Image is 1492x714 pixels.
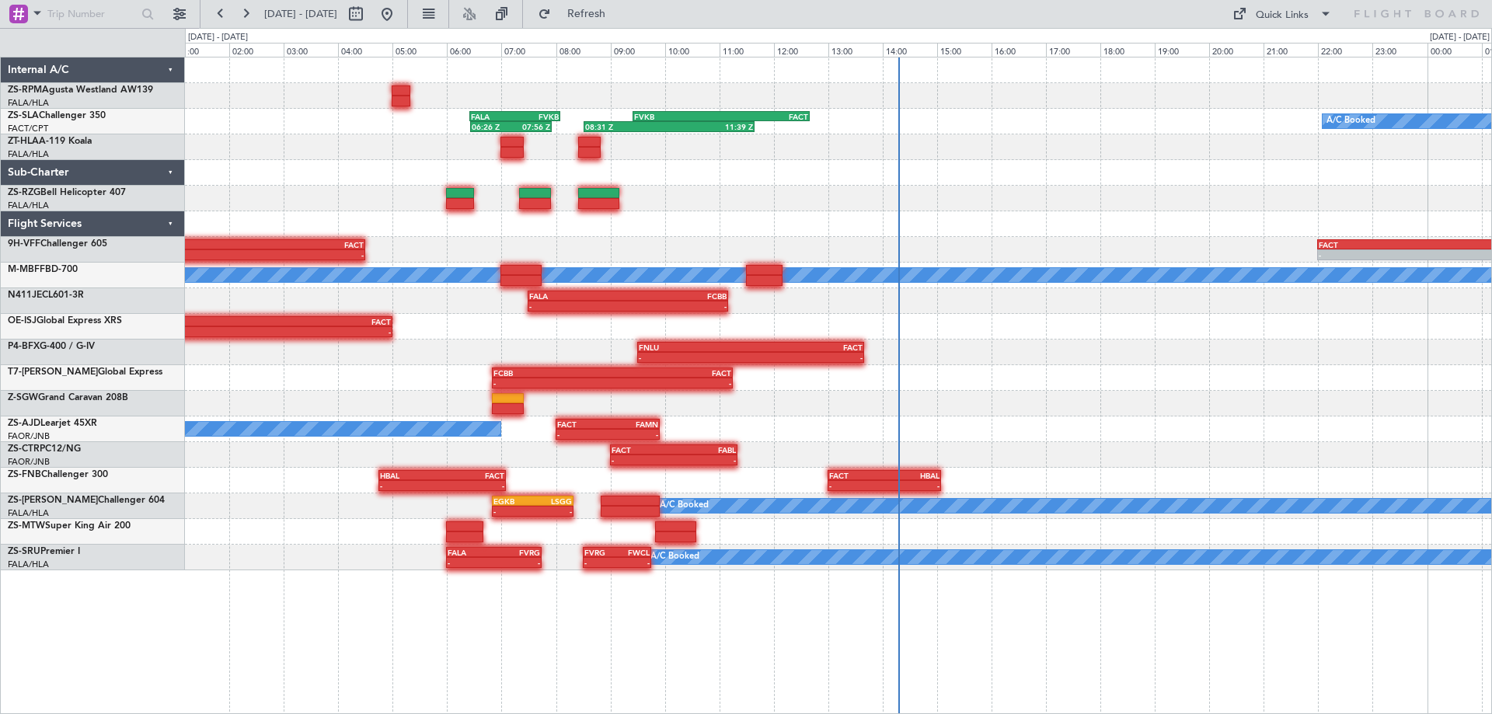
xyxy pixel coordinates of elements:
div: - [584,558,617,567]
div: FACT [88,317,390,326]
a: FALA/HLA [8,97,49,109]
div: - [494,558,541,567]
div: FACT [1319,240,1485,249]
a: T7-[PERSON_NAME]Global Express [8,367,162,377]
a: Z-SGWGrand Caravan 208B [8,393,128,402]
div: - [529,301,628,311]
div: 22:00 [1318,43,1372,57]
a: FAOR/JNB [8,430,50,442]
span: ZS-CTR [8,444,40,454]
div: A/C Booked [660,494,709,517]
div: FACT [751,343,863,352]
a: OE-ISJGlobal Express XRS [8,316,122,326]
div: - [493,378,612,388]
div: 12:00 [774,43,828,57]
div: FVRG [494,548,541,557]
div: - [88,327,390,336]
div: A/C Booked [1326,110,1375,133]
div: 14:00 [883,43,937,57]
div: - [612,378,731,388]
a: P4-BFXG-400 / G-IV [8,342,95,351]
div: FWCL [617,548,650,557]
div: 11:00 [720,43,774,57]
div: - [181,250,364,259]
div: FACT [557,420,608,429]
div: - [608,430,658,439]
span: ZS-AJD [8,419,40,428]
a: FALA/HLA [8,559,49,570]
div: - [442,481,504,490]
div: - [557,430,608,439]
span: 9H-VFF [8,239,40,249]
div: 09:00 [611,43,665,57]
span: ZS-MTW [8,521,45,531]
div: FVRG [584,548,617,557]
a: ZS-RPMAgusta Westland AW139 [8,85,153,95]
div: FACT [612,368,731,378]
div: 00:00 [1428,43,1482,57]
a: N411JECL601-3R [8,291,84,300]
div: HBAL [380,471,442,480]
a: FALA/HLA [8,148,49,160]
div: 15:00 [937,43,992,57]
div: 01:00 [175,43,229,57]
span: ZS-SLA [8,111,39,120]
div: - [674,455,736,465]
div: 16:00 [992,43,1046,57]
div: FACT [721,112,808,121]
div: - [617,558,650,567]
div: 19:00 [1155,43,1209,57]
span: OE-ISJ [8,316,37,326]
a: M-MBFFBD-700 [8,265,78,274]
a: FAOR/JNB [8,456,50,468]
a: ZT-HLAA-119 Koala [8,137,92,146]
button: Refresh [531,2,624,26]
div: FALA [529,291,628,301]
span: T7-[PERSON_NAME] [8,367,98,377]
div: - [533,507,573,516]
div: FALA [448,548,494,557]
span: ZT-HLA [8,137,39,146]
a: FACT/CPT [8,123,48,134]
div: FACT [612,445,674,455]
div: - [829,481,884,490]
div: 18:00 [1100,43,1155,57]
div: FAMN [608,420,658,429]
span: Z-SGW [8,393,38,402]
div: FCBB [493,368,612,378]
div: A/C Booked [650,545,699,569]
div: FACT [829,471,884,480]
div: FACT [181,240,364,249]
span: ZS-SRU [8,547,40,556]
a: ZS-FNBChallenger 300 [8,470,108,479]
div: 11:39 Z [669,122,753,131]
button: Quick Links [1225,2,1340,26]
div: 07:00 [501,43,556,57]
span: N411JE [8,291,42,300]
input: Trip Number [47,2,137,26]
span: M-MBFF [8,265,45,274]
a: FALA/HLA [8,507,49,519]
div: [DATE] - [DATE] [1430,31,1490,44]
div: - [1319,250,1485,259]
div: 10:00 [665,43,720,57]
div: 02:00 [229,43,284,57]
span: ZS-RZG [8,188,40,197]
div: FVKB [514,112,559,121]
div: [DATE] - [DATE] [188,31,248,44]
div: 05:00 [392,43,447,57]
div: - [751,353,863,362]
a: 9H-VFFChallenger 605 [8,239,107,249]
span: ZS-[PERSON_NAME] [8,496,98,505]
div: LSGG [533,496,573,506]
a: ZS-MTWSuper King Air 200 [8,521,131,531]
a: FALA/HLA [8,200,49,211]
div: 04:00 [338,43,392,57]
span: ZS-RPM [8,85,42,95]
a: ZS-RZGBell Helicopter 407 [8,188,126,197]
div: - [448,558,494,567]
div: FNLU [639,343,751,352]
a: ZS-CTRPC12/NG [8,444,81,454]
div: - [884,481,939,490]
div: FACT [442,471,504,480]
